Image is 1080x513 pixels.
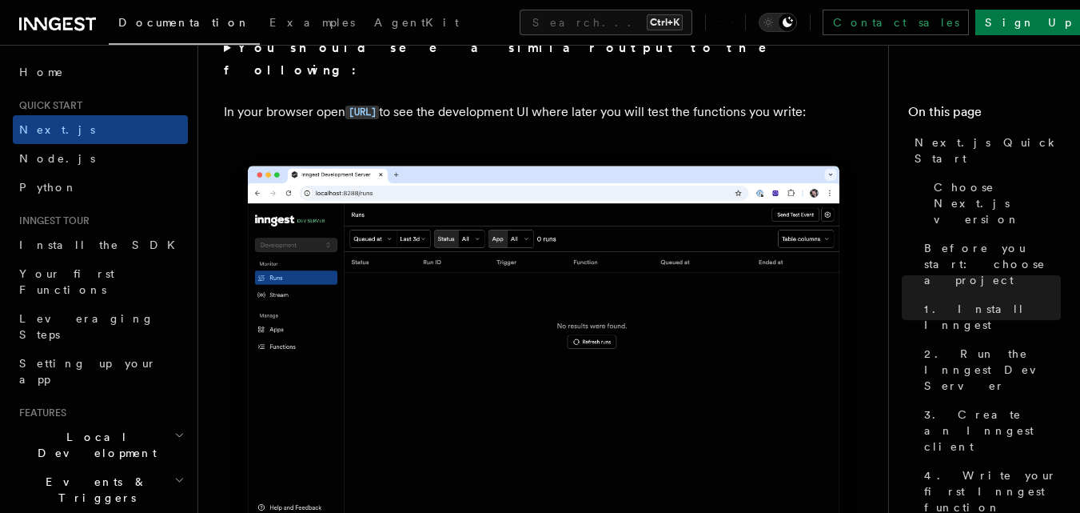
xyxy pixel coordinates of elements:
a: 3. Create an Inngest client [918,400,1061,461]
span: 2. Run the Inngest Dev Server [924,346,1061,394]
span: Quick start [13,99,82,112]
a: 2. Run the Inngest Dev Server [918,339,1061,400]
button: Search...Ctrl+K [520,10,692,35]
span: Inngest tour [13,214,90,227]
a: Choose Next.js version [927,173,1061,234]
a: Leveraging Steps [13,304,188,349]
span: Python [19,181,78,194]
a: Node.js [13,144,188,173]
span: Choose Next.js version [934,179,1061,227]
a: Install the SDK [13,230,188,259]
a: Python [13,173,188,202]
a: Next.js [13,115,188,144]
button: Local Development [13,423,188,467]
a: AgentKit [365,5,468,43]
span: Examples [269,16,355,29]
span: Next.js Quick Start [915,134,1061,166]
a: 1. Install Inngest [918,295,1061,339]
code: [URL] [345,106,379,119]
span: 1. Install Inngest [924,301,1061,333]
button: Events & Triggers [13,467,188,512]
a: Examples [260,5,365,43]
span: Node.js [19,152,95,165]
summary: You should see a similar output to the following: [224,37,863,82]
span: Home [19,64,64,80]
span: 3. Create an Inngest client [924,407,1061,455]
span: Your first Functions [19,267,114,296]
span: Leveraging Steps [19,312,154,341]
span: Setting up your app [19,357,157,386]
a: Contact sales [823,10,969,35]
strong: You should see a similar output to the following: [224,40,789,78]
a: Home [13,58,188,86]
button: Toggle dark mode [759,13,797,32]
a: [URL] [345,104,379,119]
kbd: Ctrl+K [647,14,683,30]
a: Setting up your app [13,349,188,394]
p: In your browser open to see the development UI where later you will test the functions you write: [224,101,863,124]
a: Next.js Quick Start [908,128,1061,173]
span: Local Development [13,429,174,461]
span: Features [13,407,66,419]
h4: On this page [908,102,1061,128]
a: Documentation [109,5,260,45]
span: Next.js [19,123,95,136]
a: Your first Functions [13,259,188,304]
span: Before you start: choose a project [924,240,1061,288]
span: AgentKit [374,16,459,29]
span: Documentation [118,16,250,29]
span: Events & Triggers [13,474,174,506]
a: Before you start: choose a project [918,234,1061,295]
span: Install the SDK [19,238,185,251]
